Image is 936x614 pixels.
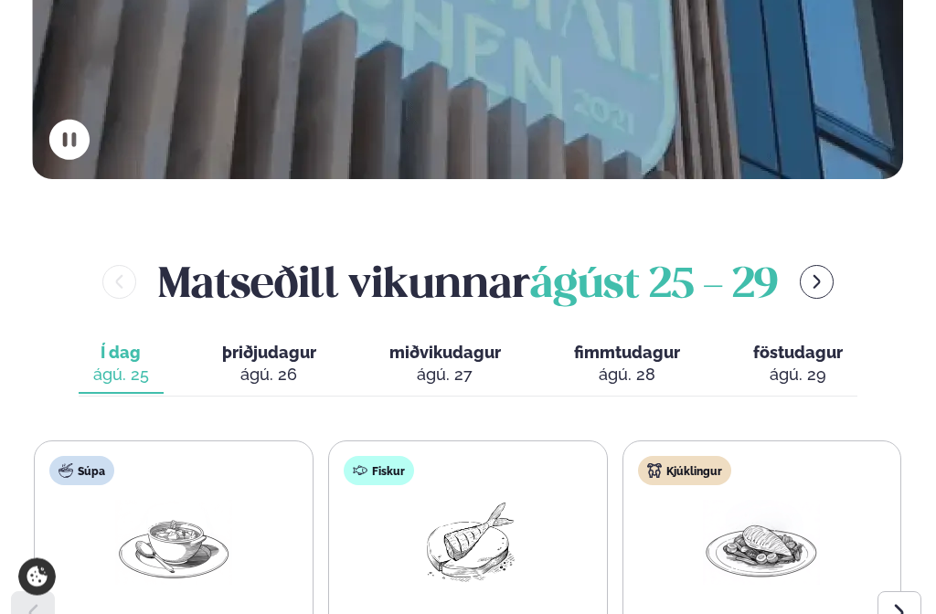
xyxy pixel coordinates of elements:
button: föstudagur ágú. 29 [739,335,857,396]
button: menu-btn-right [800,266,834,300]
div: ágú. 25 [93,365,149,386]
a: Cookie settings [18,558,56,596]
span: fimmtudagur [574,344,680,363]
button: miðvikudagur ágú. 27 [375,335,516,396]
div: Kjúklingur [638,457,731,486]
span: ágúst 25 - 29 [530,267,778,307]
span: föstudagur [753,344,843,363]
span: þriðjudagur [222,344,316,363]
div: Súpa [49,457,114,486]
button: menu-btn-left [102,266,136,300]
button: þriðjudagur ágú. 26 [207,335,331,396]
div: Fiskur [344,457,414,486]
img: soup.svg [58,464,73,479]
button: fimmtudagur ágú. 28 [559,335,695,396]
img: Chicken-breast.png [703,501,820,586]
div: ágú. 26 [222,365,316,386]
img: chicken.svg [647,464,662,479]
div: ágú. 27 [389,365,501,386]
img: fish.svg [353,464,367,479]
button: Í dag ágú. 25 [79,335,164,396]
div: ágú. 28 [574,365,680,386]
img: Soup.png [115,501,232,586]
div: ágú. 29 [753,365,843,386]
span: Í dag [93,343,149,365]
img: Fish.png [409,501,526,586]
span: miðvikudagur [389,344,501,363]
h2: Matseðill vikunnar [158,253,778,312]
